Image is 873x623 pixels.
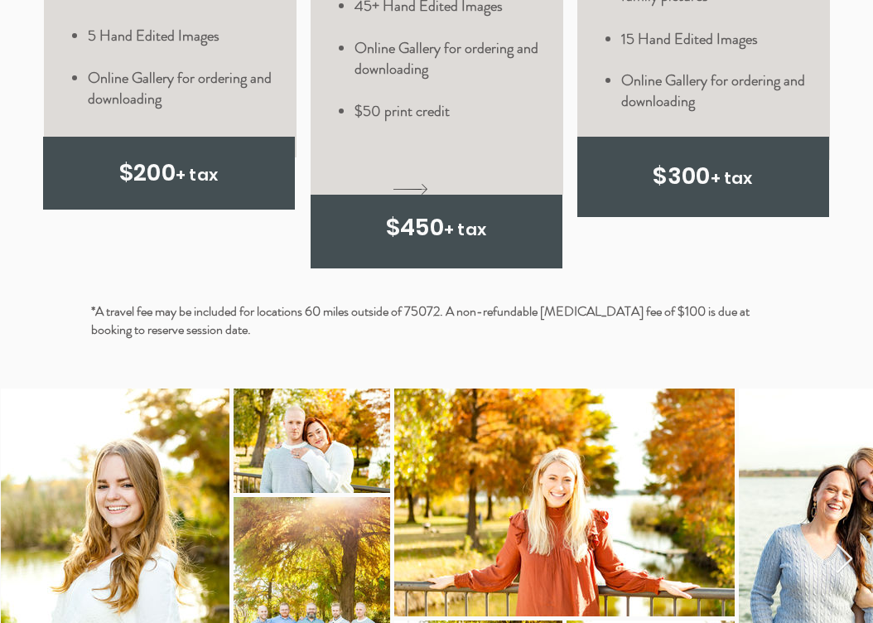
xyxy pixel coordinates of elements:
span: 15 Hand Edited Images [621,28,758,50]
span: $300 [653,160,710,192]
button: Next Item [835,543,854,576]
span: Online Gallery for ordering and downloading [88,67,272,109]
span: $200 [119,157,176,189]
span: $50 print credit [355,100,450,122]
iframe: Wix Chat [795,545,873,623]
span: + tax [711,167,753,190]
span: $450 [386,211,444,244]
span: Online Gallery for ordering and downloading [621,70,805,112]
span: 5 Hand Edited Images [88,25,219,46]
span: + tax [444,218,486,241]
span: Online Gallery for ordering and downloading [355,37,538,80]
span: + tax [176,163,218,186]
span: *A travel fee may be included for locations 60 miles outside of 75072. A non-refundable [MEDICAL_... [91,302,750,339]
